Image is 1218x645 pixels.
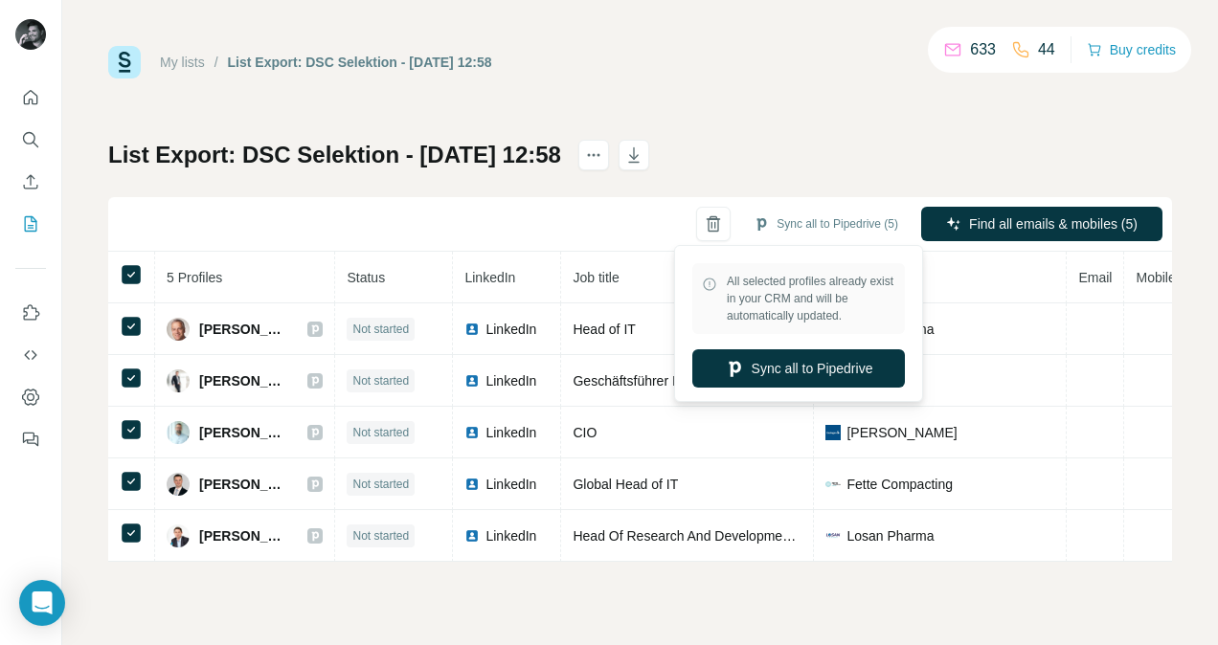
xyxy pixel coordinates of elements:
[573,425,597,440] span: CIO
[15,122,46,157] button: Search
[464,270,515,285] span: LinkedIn
[464,477,480,492] img: LinkedIn logo
[167,524,190,547] img: Avatar
[485,526,536,545] span: LinkedIn
[352,372,409,389] span: Not started
[347,270,385,285] span: Status
[19,580,65,626] div: Open Intercom Messenger
[970,38,996,61] p: 633
[199,475,288,494] span: [PERSON_NAME]
[167,318,190,341] img: Avatar
[108,46,141,78] img: Surfe Logo
[464,373,480,389] img: LinkedIn logo
[15,165,46,199] button: Enrich CSV
[167,421,190,444] img: Avatar
[573,270,619,285] span: Job title
[573,528,816,544] span: Head Of Research And Development NB
[199,371,288,390] span: [PERSON_NAME]
[573,477,678,492] span: Global Head of IT
[352,424,409,441] span: Not started
[485,371,536,390] span: LinkedIn
[167,270,222,285] span: 5 Profiles
[485,423,536,442] span: LinkedIn
[15,296,46,330] button: Use Surfe on LinkedIn
[1078,270,1112,285] span: Email
[1087,36,1176,63] button: Buy credits
[352,527,409,545] span: Not started
[846,423,957,442] span: [PERSON_NAME]
[578,140,609,170] button: actions
[825,477,841,492] img: company-logo
[464,425,480,440] img: LinkedIn logo
[167,473,190,496] img: Avatar
[15,19,46,50] img: Avatar
[199,526,288,545] span: [PERSON_NAME]
[199,423,288,442] span: [PERSON_NAME]
[108,140,561,170] h1: List Export: DSC Selektion - [DATE] 12:58
[15,80,46,115] button: Quick start
[740,210,912,238] button: Sync all to Pipedrive (5)
[825,528,841,544] img: company-logo
[464,528,480,544] img: LinkedIn logo
[15,207,46,241] button: My lists
[573,322,635,337] span: Head of IT
[485,475,536,494] span: LinkedIn
[969,214,1138,234] span: Find all emails & mobiles (5)
[15,338,46,372] button: Use Surfe API
[160,55,205,70] a: My lists
[464,322,480,337] img: LinkedIn logo
[825,425,841,440] img: company-logo
[485,320,536,339] span: LinkedIn
[167,369,190,392] img: Avatar
[727,273,895,324] span: All selected profiles already exist in your CRM and will be automatically updated.
[199,320,288,339] span: [PERSON_NAME]
[214,53,218,72] li: /
[692,349,905,388] button: Sync all to Pipedrive
[573,373,949,389] span: Geschäftsführer I Managing Director I Chief Commercial Officer
[15,380,46,414] button: Dashboard
[846,475,953,494] span: Fette Compacting
[15,422,46,456] button: Feedback
[352,476,409,493] span: Not started
[921,207,1162,241] button: Find all emails & mobiles (5)
[846,526,934,545] span: Losan Pharma
[1136,270,1175,285] span: Mobile
[228,53,492,72] div: List Export: DSC Selektion - [DATE] 12:58
[1038,38,1055,61] p: 44
[352,321,409,338] span: Not started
